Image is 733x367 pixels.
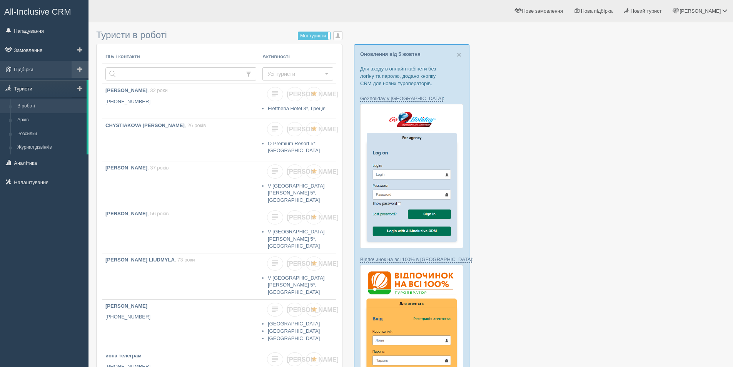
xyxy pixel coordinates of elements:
[102,207,259,249] a: [PERSON_NAME], 56 років
[268,141,320,154] a: Q Premium Resort 5*, [GEOGRAPHIC_DATA]
[262,67,333,80] button: Усі туристи
[0,0,88,22] a: All-Inclusive CRM
[268,321,320,327] a: [GEOGRAPHIC_DATA]
[105,257,175,263] b: [PERSON_NAME] LIUDMYLA
[287,256,303,271] a: [PERSON_NAME]
[298,32,330,40] label: Мої туристи
[268,183,325,203] a: V [GEOGRAPHIC_DATA][PERSON_NAME] 5*, [GEOGRAPHIC_DATA]
[4,7,71,17] span: All-Inclusive CRM
[581,8,613,14] span: Нова підбірка
[360,96,443,102] a: Go2holiday у [GEOGRAPHIC_DATA]
[105,353,142,359] b: иона телеграм
[147,87,168,93] span: , 32 роки
[360,256,472,263] a: Відпочинок на всі 100% в [GEOGRAPHIC_DATA]
[105,122,185,128] b: CHYSTIAKOVA [PERSON_NAME]
[287,87,303,101] a: [PERSON_NAME]
[360,256,463,263] p: :
[268,275,325,295] a: V [GEOGRAPHIC_DATA][PERSON_NAME] 5*, [GEOGRAPHIC_DATA]
[631,8,662,14] span: Новий турист
[105,211,147,216] b: [PERSON_NAME]
[522,8,563,14] span: Нове замовлення
[287,122,303,136] a: [PERSON_NAME]
[105,165,147,171] b: [PERSON_NAME]
[105,303,147,309] b: [PERSON_NAME]
[360,95,463,102] p: :
[102,84,259,119] a: [PERSON_NAME], 32 роки [PHONE_NUMBER]
[14,127,87,141] a: Розсилки
[268,106,326,111] a: Eleftheria Hotel 3*, Греція
[287,356,339,363] span: [PERSON_NAME]
[102,119,259,161] a: CHYSTIAKOVA [PERSON_NAME], 26 років
[105,87,147,93] b: [PERSON_NAME]
[185,122,206,128] span: , 26 років
[102,161,259,203] a: [PERSON_NAME], 37 років
[287,210,303,225] a: [PERSON_NAME]
[287,260,339,267] span: [PERSON_NAME]
[268,229,325,249] a: V [GEOGRAPHIC_DATA][PERSON_NAME] 5*, [GEOGRAPHIC_DATA]
[105,313,256,321] p: [PHONE_NUMBER]
[268,328,320,334] a: [GEOGRAPHIC_DATA]
[287,214,339,221] span: [PERSON_NAME]
[102,300,259,349] a: [PERSON_NAME] [PHONE_NUMBER]
[680,8,721,14] span: [PERSON_NAME]
[259,50,336,64] th: Активності
[360,104,463,248] img: go2holiday-login-via-crm-for-travel-agents.png
[14,113,87,127] a: Архів
[105,67,241,80] input: Пошук за ПІБ, паспортом або контактами
[287,126,339,132] span: [PERSON_NAME]
[105,98,256,106] p: [PHONE_NUMBER]
[287,91,339,97] span: [PERSON_NAME]
[287,303,303,317] a: [PERSON_NAME]
[360,51,421,57] a: Оновлення від 5 жовтня
[96,30,167,40] span: Туристи в роботі
[102,253,259,295] a: [PERSON_NAME] LIUDMYLA, 73 роки
[457,50,461,59] button: Close
[360,65,463,87] p: Для входу в онлайн кабінети без логіну та паролю, додано кнопку CRM для нових туроператорів.
[287,164,303,179] a: [PERSON_NAME]
[457,50,461,59] span: ×
[175,257,195,263] span: , 73 роки
[102,50,259,64] th: ПІБ і контакти
[14,99,87,113] a: В роботі
[268,335,320,341] a: [GEOGRAPHIC_DATA]
[287,352,303,367] a: [PERSON_NAME]
[147,165,169,171] span: , 37 років
[287,307,339,313] span: [PERSON_NAME]
[287,168,339,175] span: [PERSON_NAME]
[147,211,169,216] span: , 56 років
[14,141,87,154] a: Журнал дзвінків
[267,70,323,78] span: Усі туристи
